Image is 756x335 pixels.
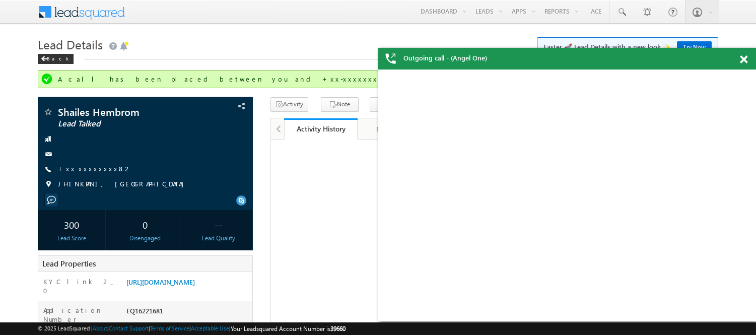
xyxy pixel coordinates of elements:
[292,124,350,133] div: Activity History
[93,325,107,331] a: About
[366,123,422,135] div: Documents
[38,54,74,64] div: Back
[150,325,189,331] a: Terms of Service
[38,324,346,333] span: © 2025 LeadSquared | | | | |
[58,119,191,129] span: Lead Talked
[38,36,103,52] span: Lead Details
[38,53,79,62] a: Back
[270,97,308,112] button: Activity
[191,325,229,331] a: Acceptable Use
[124,306,252,320] div: EQ16221681
[43,277,116,295] label: KYC link 2_0
[40,215,103,234] div: 300
[114,215,176,234] div: 0
[40,234,103,243] div: Lead Score
[58,164,132,173] a: +xx-xxxxxxxx82
[403,53,487,62] span: Outgoing call - (Angel One)
[370,97,407,112] button: Task
[284,118,357,140] a: Activity History
[677,41,712,53] a: Try Now
[126,278,195,286] a: [URL][DOMAIN_NAME]
[321,97,359,112] button: Note
[187,234,250,243] div: Lead Quality
[358,118,431,140] a: Documents
[58,107,191,117] span: Shailes Hembrom
[43,306,116,324] label: Application Number
[330,325,346,332] span: 39660
[187,215,250,234] div: --
[109,325,149,331] a: Contact Support
[543,42,712,52] span: Faster 🚀 Lead Details with a new look ✨
[231,325,346,332] span: Your Leadsquared Account Number is
[114,234,176,243] div: Disengaged
[58,179,189,189] span: JHINKPANI, [GEOGRAPHIC_DATA]
[42,258,96,269] span: Lead Properties
[58,75,700,84] div: A call has been placed between you and +xx-xxxxxxxx82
